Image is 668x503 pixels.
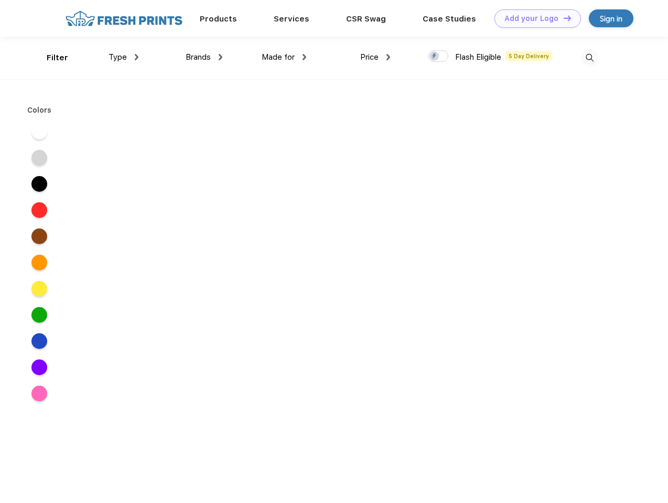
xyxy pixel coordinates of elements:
a: Sign in [589,9,633,27]
span: Brands [186,52,211,62]
div: Add your Logo [504,14,558,23]
span: Price [360,52,379,62]
span: Type [109,52,127,62]
div: Filter [47,52,68,64]
img: DT [564,15,571,21]
img: desktop_search.svg [581,49,598,67]
span: Flash Eligible [455,52,501,62]
span: 5 Day Delivery [505,51,552,61]
div: Colors [19,105,60,116]
img: dropdown.png [303,54,306,60]
img: dropdown.png [386,54,390,60]
div: Sign in [600,13,622,25]
img: fo%20logo%202.webp [62,9,186,28]
img: dropdown.png [219,54,222,60]
span: Made for [262,52,295,62]
img: dropdown.png [135,54,138,60]
a: Products [200,14,237,24]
